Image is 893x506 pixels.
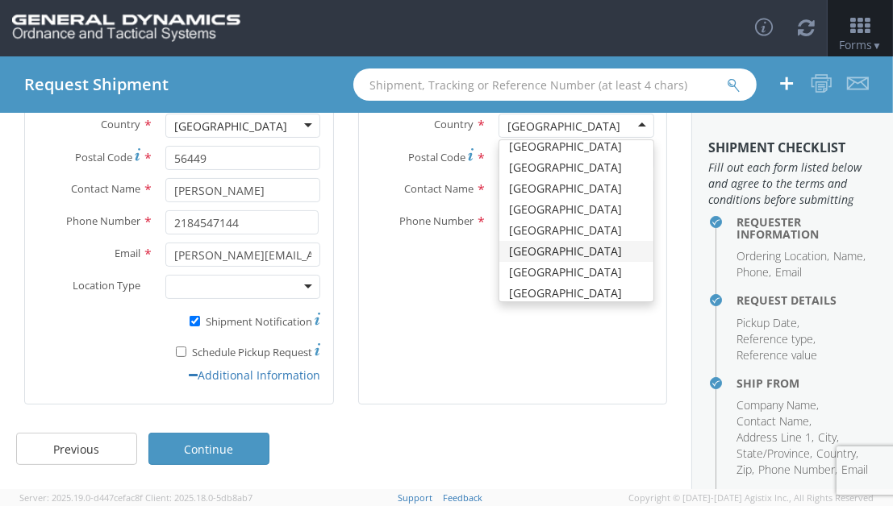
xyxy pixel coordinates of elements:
h4: Request Details [737,294,877,306]
li: Pickup Date [737,315,799,331]
span: Postal Code [408,150,465,164]
input: Shipment Notification [190,316,200,326]
li: State/Province [737,446,812,462]
span: Email [115,246,140,260]
div: [GEOGRAPHIC_DATA] [499,220,653,241]
h4: Requester Information [737,216,877,241]
a: Continue [148,433,269,465]
span: Contact Name [404,181,474,196]
label: Shipment Notification [165,310,321,330]
a: Support [399,491,433,504]
div: [GEOGRAPHIC_DATA] [174,118,287,135]
li: City [818,429,839,446]
li: Name [833,248,866,264]
li: Country [816,446,858,462]
li: Company Name [737,397,819,413]
div: [GEOGRAPHIC_DATA] [499,262,653,283]
div: [GEOGRAPHIC_DATA] [499,178,653,199]
a: Previous [16,433,137,465]
li: Reference type [737,331,816,347]
span: Client: 2025.18.0-5db8ab7 [145,491,252,504]
input: Shipment, Tracking or Reference Number (at least 4 chars) [353,68,757,101]
div: [GEOGRAPHIC_DATA] [499,157,653,178]
li: Contact Name [737,413,812,429]
input: Schedule Pickup Request [176,346,186,357]
h4: Request Shipment [24,76,169,93]
h4: Ship From [737,377,877,389]
li: Reference value [737,347,817,363]
span: Server: 2025.19.0-d447cefac8f [19,491,143,504]
span: Contact Name [71,181,140,196]
li: Phone Number [758,462,837,478]
div: [GEOGRAPHIC_DATA] [507,118,620,135]
li: Ordering Location [737,248,829,264]
img: gd-ots-0c3321f2eb4c994f95cb.png [12,15,240,42]
span: Postal Code [75,150,132,164]
div: [GEOGRAPHIC_DATA] [499,136,653,157]
span: Phone Number [66,214,140,228]
li: Zip [737,462,754,478]
span: Country [434,117,474,131]
span: Forms [839,37,882,52]
span: Copyright © [DATE]-[DATE] Agistix Inc., All Rights Reserved [628,491,874,504]
h3: Shipment Checklist [708,141,877,156]
a: Feedback [444,491,483,504]
div: [GEOGRAPHIC_DATA] [499,199,653,220]
div: [GEOGRAPHIC_DATA] [499,241,653,262]
li: Phone [737,264,771,280]
div: [GEOGRAPHIC_DATA] [499,283,653,304]
span: Country [101,117,140,131]
li: Email [775,264,802,280]
span: Fill out each form listed below and agree to the terms and conditions before submitting [708,160,877,208]
label: Schedule Pickup Request [165,341,321,360]
li: Address Line 1 [737,429,814,446]
span: ▼ [872,39,882,52]
a: Additional Information [190,367,321,383]
span: Location Type [73,278,140,292]
span: Phone Number [399,214,474,228]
